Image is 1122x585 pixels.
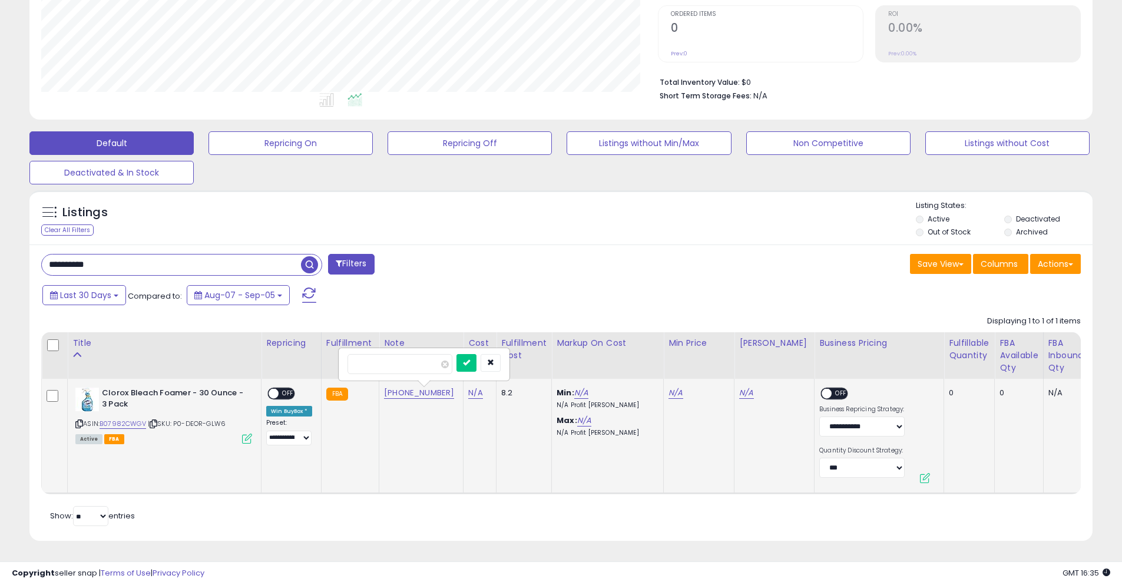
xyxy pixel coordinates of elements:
[660,91,752,101] b: Short Term Storage Fees:
[104,434,124,444] span: FBA
[949,388,985,398] div: 0
[501,337,547,362] div: Fulfillment Cost
[388,131,552,155] button: Repricing Off
[326,337,374,349] div: Fulfillment
[557,415,577,426] b: Max:
[102,388,245,412] b: Clorox Bleach Foamer - 30 Ounce - 3 Pack
[41,224,94,236] div: Clear All Filters
[187,285,290,305] button: Aug-07 - Sep-05
[1063,567,1110,579] span: 2025-10-9 16:35 GMT
[1048,337,1084,374] div: FBA inbound Qty
[567,131,731,155] button: Listings without Min/Max
[1030,254,1081,274] button: Actions
[1016,214,1060,224] label: Deactivated
[557,429,654,437] p: N/A Profit [PERSON_NAME]
[574,387,588,399] a: N/A
[204,289,275,301] span: Aug-07 - Sep-05
[75,434,102,444] span: All listings currently available for purchase on Amazon
[101,567,151,579] a: Terms of Use
[266,419,312,445] div: Preset:
[949,337,989,362] div: Fulfillable Quantity
[928,214,949,224] label: Active
[746,131,911,155] button: Non Competitive
[75,388,99,411] img: 41qKhqRJ6zL._SL40_.jpg
[660,77,740,87] b: Total Inventory Value:
[29,161,194,184] button: Deactivated & In Stock
[208,131,373,155] button: Repricing On
[999,337,1038,374] div: FBA Available Qty
[888,11,1080,18] span: ROI
[266,406,312,417] div: Win BuyBox *
[832,389,850,399] span: OFF
[999,388,1034,398] div: 0
[1048,388,1080,398] div: N/A
[72,337,256,349] div: Title
[819,405,905,414] label: Business Repricing Strategy:
[50,510,135,521] span: Show: entries
[266,337,316,349] div: Repricing
[279,389,297,399] span: OFF
[501,388,542,398] div: 8.2
[928,227,971,237] label: Out of Stock
[29,131,194,155] button: Default
[668,387,683,399] a: N/A
[100,419,146,429] a: B07982CWGV
[819,337,939,349] div: Business Pricing
[819,447,905,455] label: Quantity Discount Strategy:
[916,200,1093,211] p: Listing States:
[12,568,204,579] div: seller snap | |
[557,401,654,409] p: N/A Profit [PERSON_NAME]
[153,567,204,579] a: Privacy Policy
[557,337,658,349] div: Markup on Cost
[384,337,458,349] div: Note
[671,50,687,57] small: Prev: 0
[660,74,1072,88] li: $0
[1016,227,1048,237] label: Archived
[328,254,374,275] button: Filters
[925,131,1090,155] button: Listings without Cost
[75,388,252,442] div: ASIN:
[739,337,809,349] div: [PERSON_NAME]
[981,258,1018,270] span: Columns
[326,388,348,401] small: FBA
[557,387,574,398] b: Min:
[671,11,863,18] span: Ordered Items
[888,21,1080,37] h2: 0.00%
[12,567,55,579] strong: Copyright
[384,387,454,399] a: [PHONE_NUMBER]
[60,289,111,301] span: Last 30 Days
[577,415,591,427] a: N/A
[987,316,1081,327] div: Displaying 1 to 1 of 1 items
[552,332,664,379] th: The percentage added to the cost of goods (COGS) that forms the calculator for Min & Max prices.
[753,90,767,101] span: N/A
[739,387,753,399] a: N/A
[668,337,729,349] div: Min Price
[148,419,226,428] span: | SKU: P0-DEOR-GLW6
[42,285,126,305] button: Last 30 Days
[973,254,1028,274] button: Columns
[62,204,108,221] h5: Listings
[671,21,863,37] h2: 0
[468,337,491,349] div: Cost
[888,50,916,57] small: Prev: 0.00%
[128,290,182,302] span: Compared to:
[468,387,482,399] a: N/A
[910,254,971,274] button: Save View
